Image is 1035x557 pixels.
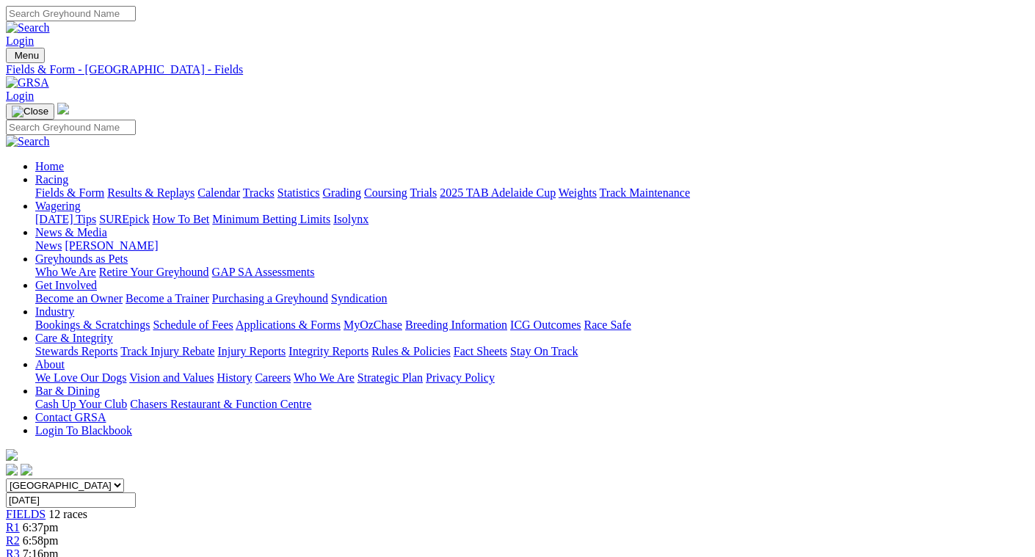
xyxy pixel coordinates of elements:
span: 6:37pm [23,521,59,534]
a: Greyhounds as Pets [35,252,128,265]
a: Injury Reports [217,345,286,357]
a: Privacy Policy [426,371,495,384]
span: 12 races [48,508,87,520]
a: Vision and Values [129,371,214,384]
a: Stay On Track [510,345,578,357]
img: GRSA [6,76,49,90]
img: Search [6,135,50,148]
a: R1 [6,521,20,534]
a: [PERSON_NAME] [65,239,158,252]
a: Login To Blackbook [35,424,132,437]
a: Trials [410,186,437,199]
a: Statistics [277,186,320,199]
a: Become an Owner [35,292,123,305]
a: Login [6,90,34,102]
a: Integrity Reports [288,345,368,357]
a: Careers [255,371,291,384]
a: Retire Your Greyhound [99,266,209,278]
a: [DATE] Tips [35,213,96,225]
a: Track Injury Rebate [120,345,214,357]
a: Chasers Restaurant & Function Centre [130,398,311,410]
a: R2 [6,534,20,547]
div: Wagering [35,213,1029,226]
a: Home [35,160,64,172]
a: Become a Trainer [126,292,209,305]
a: History [217,371,252,384]
button: Toggle navigation [6,48,45,63]
input: Select date [6,492,136,508]
a: Who We Are [294,371,355,384]
a: FIELDS [6,508,46,520]
a: Fields & Form [35,186,104,199]
a: Fact Sheets [454,345,507,357]
img: Close [12,106,48,117]
a: Track Maintenance [600,186,690,199]
a: Schedule of Fees [153,318,233,331]
a: GAP SA Assessments [212,266,315,278]
a: Racing [35,173,68,186]
a: How To Bet [153,213,210,225]
a: Isolynx [333,213,368,225]
a: Calendar [197,186,240,199]
div: News & Media [35,239,1029,252]
button: Toggle navigation [6,103,54,120]
div: Bar & Dining [35,398,1029,411]
a: News [35,239,62,252]
a: Stewards Reports [35,345,117,357]
a: Contact GRSA [35,411,106,423]
img: facebook.svg [6,464,18,476]
a: Cash Up Your Club [35,398,127,410]
a: Industry [35,305,74,318]
a: Fields & Form - [GEOGRAPHIC_DATA] - Fields [6,63,1029,76]
a: ICG Outcomes [510,318,581,331]
a: Who We Are [35,266,96,278]
a: Rules & Policies [371,345,451,357]
a: Applications & Forms [236,318,341,331]
a: Strategic Plan [357,371,423,384]
a: News & Media [35,226,107,239]
a: Minimum Betting Limits [212,213,330,225]
img: Search [6,21,50,34]
span: 6:58pm [23,534,59,547]
a: Care & Integrity [35,332,113,344]
a: Coursing [364,186,407,199]
a: Tracks [243,186,275,199]
input: Search [6,120,136,135]
a: Weights [559,186,597,199]
a: Race Safe [584,318,631,331]
img: logo-grsa-white.png [6,449,18,461]
div: Care & Integrity [35,345,1029,358]
a: Purchasing a Greyhound [212,292,328,305]
input: Search [6,6,136,21]
a: Syndication [331,292,387,305]
a: We Love Our Dogs [35,371,126,384]
img: twitter.svg [21,464,32,476]
a: Breeding Information [405,318,507,331]
a: Grading [323,186,361,199]
div: Get Involved [35,292,1029,305]
span: Menu [15,50,39,61]
div: About [35,371,1029,385]
a: Bookings & Scratchings [35,318,150,331]
div: Greyhounds as Pets [35,266,1029,279]
a: MyOzChase [344,318,402,331]
a: Get Involved [35,279,97,291]
a: About [35,358,65,371]
a: Login [6,34,34,47]
div: Racing [35,186,1029,200]
a: 2025 TAB Adelaide Cup [440,186,556,199]
a: Bar & Dining [35,385,100,397]
a: SUREpick [99,213,149,225]
a: Wagering [35,200,81,212]
a: Results & Replays [107,186,195,199]
img: logo-grsa-white.png [57,103,69,114]
div: Industry [35,318,1029,332]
